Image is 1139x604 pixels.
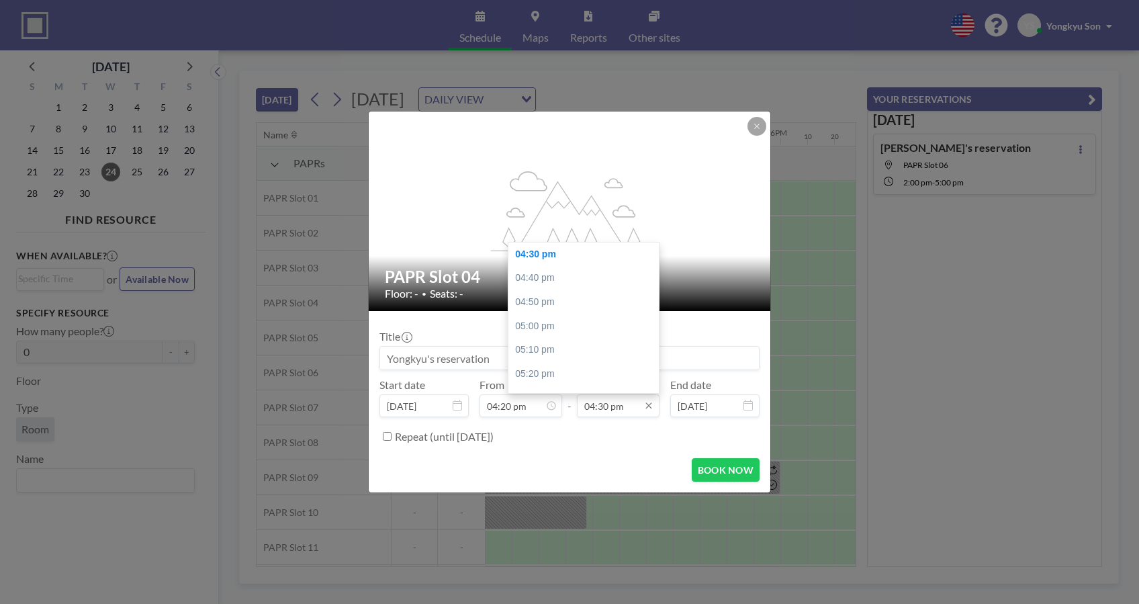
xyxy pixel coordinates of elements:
div: 04:30 pm [508,243,668,267]
div: 04:40 pm [508,266,668,290]
label: Title [379,330,411,343]
div: 04:50 pm [508,290,668,314]
label: End date [670,378,711,392]
div: 05:10 pm [508,338,668,362]
input: Yongkyu's reservation [380,347,759,370]
div: 05:30 pm [508,386,668,410]
h2: PAPR Slot 04 [385,267,756,287]
span: - [567,383,572,413]
span: • [422,289,426,299]
span: Seats: - [430,287,463,300]
label: Repeat (until [DATE]) [395,430,494,443]
div: 05:20 pm [508,362,668,386]
button: BOOK NOW [692,458,760,482]
span: Floor: - [385,287,418,300]
label: Start date [379,378,425,392]
label: From [480,378,504,392]
div: 05:00 pm [508,314,668,339]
